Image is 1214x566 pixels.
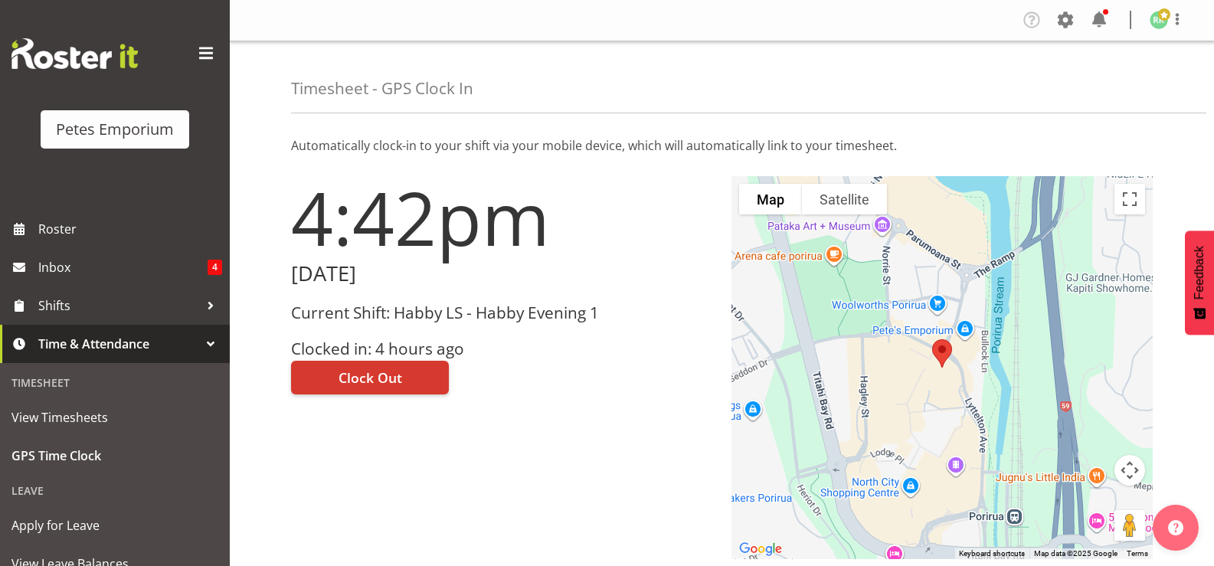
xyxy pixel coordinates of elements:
a: Open this area in Google Maps (opens a new window) [735,539,786,559]
button: Show street map [739,184,802,214]
span: Map data ©2025 Google [1034,549,1117,558]
h1: 4:42pm [291,176,713,259]
a: Apply for Leave [4,506,226,545]
span: Shifts [38,294,199,317]
a: View Timesheets [4,398,226,437]
span: Time & Attendance [38,332,199,355]
span: View Timesheets [11,406,218,429]
h4: Timesheet - GPS Clock In [291,80,473,97]
button: Show satellite imagery [802,184,887,214]
div: Leave [4,475,226,506]
p: Automatically clock-in to your shift via your mobile device, which will automatically link to you... [291,136,1153,155]
button: Feedback - Show survey [1185,231,1214,335]
h3: Current Shift: Habby LS - Habby Evening 1 [291,304,713,322]
span: 4 [208,260,222,275]
span: Feedback [1193,246,1206,299]
img: help-xxl-2.png [1168,520,1183,535]
h2: [DATE] [291,262,713,286]
button: Clock Out [291,361,449,394]
div: Petes Emporium [56,118,174,141]
button: Keyboard shortcuts [959,548,1025,559]
h3: Clocked in: 4 hours ago [291,340,713,358]
button: Map camera controls [1114,455,1145,486]
span: Roster [38,218,222,240]
img: Rosterit website logo [11,38,138,69]
span: Apply for Leave [11,514,218,537]
img: ruth-robertson-taylor722.jpg [1150,11,1168,29]
img: Google [735,539,786,559]
span: Clock Out [339,368,402,388]
a: GPS Time Clock [4,437,226,475]
span: Inbox [38,256,208,279]
a: Terms (opens in new tab) [1127,549,1148,558]
span: GPS Time Clock [11,444,218,467]
div: Timesheet [4,367,226,398]
button: Drag Pegman onto the map to open Street View [1114,510,1145,541]
button: Toggle fullscreen view [1114,184,1145,214]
